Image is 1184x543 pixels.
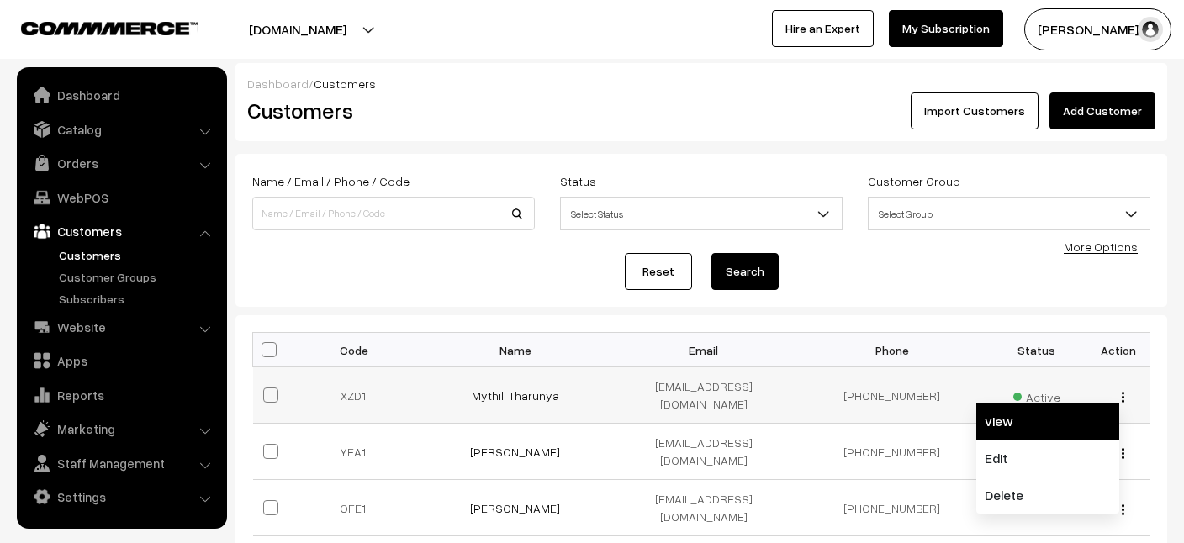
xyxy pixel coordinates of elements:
[1138,17,1163,42] img: user
[610,480,798,536] td: [EMAIL_ADDRESS][DOMAIN_NAME]
[1122,504,1124,515] img: Menu
[21,114,221,145] a: Catalog
[1064,240,1138,254] a: More Options
[711,253,779,290] button: Search
[798,424,986,480] td: [PHONE_NUMBER]
[295,424,421,480] td: YEA1
[21,80,221,110] a: Dashboard
[247,75,1155,92] div: /
[314,76,376,91] span: Customers
[55,246,221,264] a: Customers
[560,172,596,190] label: Status
[869,199,1150,229] span: Select Group
[247,98,689,124] h2: Customers
[1024,8,1171,50] button: [PERSON_NAME] S…
[976,403,1119,440] a: view
[295,333,421,367] th: Code
[295,480,421,536] td: OFE1
[55,290,221,308] a: Subscribers
[1013,384,1060,406] span: Active
[21,448,221,478] a: Staff Management
[798,367,986,424] td: [PHONE_NUMBER]
[252,172,410,190] label: Name / Email / Phone / Code
[21,482,221,512] a: Settings
[55,268,221,286] a: Customer Groups
[21,414,221,444] a: Marketing
[21,22,198,34] img: COMMMERCE
[976,440,1119,477] a: Edit
[21,312,221,342] a: Website
[798,480,986,536] td: [PHONE_NUMBER]
[976,477,1119,514] a: Delete
[21,17,168,37] a: COMMMERCE
[610,333,798,367] th: Email
[1122,448,1124,459] img: Menu
[610,424,798,480] td: [EMAIL_ADDRESS][DOMAIN_NAME]
[798,333,986,367] th: Phone
[421,333,610,367] th: Name
[21,182,221,213] a: WebPOS
[986,333,1087,367] th: Status
[561,199,842,229] span: Select Status
[247,76,309,91] a: Dashboard
[911,92,1039,129] a: Import Customers
[1049,92,1155,129] a: Add Customer
[190,8,405,50] button: [DOMAIN_NAME]
[610,367,798,424] td: [EMAIL_ADDRESS][DOMAIN_NAME]
[21,216,221,246] a: Customers
[560,197,843,230] span: Select Status
[295,367,421,424] td: XZD1
[868,197,1150,230] span: Select Group
[772,10,874,47] a: Hire an Expert
[470,501,560,515] a: [PERSON_NAME]
[889,10,1003,47] a: My Subscription
[625,253,692,290] a: Reset
[1087,333,1150,367] th: Action
[470,445,560,459] a: [PERSON_NAME]
[21,380,221,410] a: Reports
[21,345,221,376] a: Apps
[252,197,535,230] input: Name / Email / Phone / Code
[472,388,559,403] a: Mythili Tharunya
[1122,392,1124,403] img: Menu
[868,172,960,190] label: Customer Group
[21,148,221,178] a: Orders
